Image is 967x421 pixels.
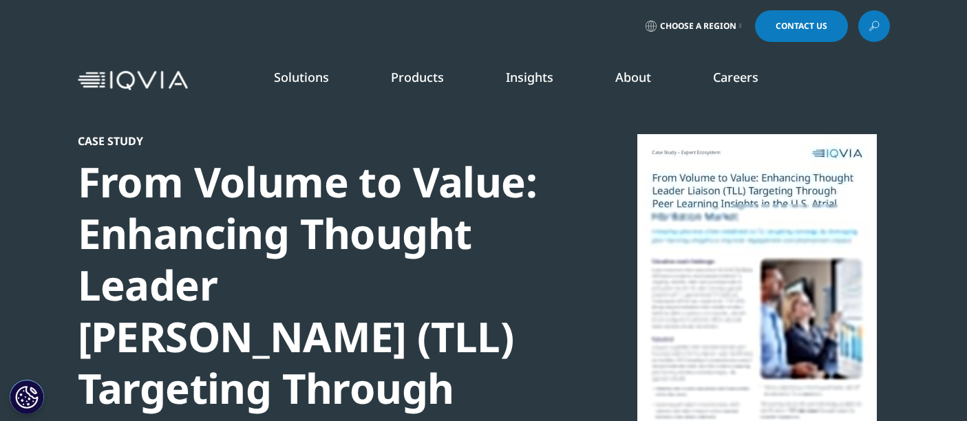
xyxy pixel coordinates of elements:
[78,71,188,91] img: IQVIA Healthcare Information Technology and Pharma Clinical Research Company
[193,48,890,113] nav: Primary
[755,10,848,42] a: Contact Us
[10,380,44,414] button: Cookies Settings
[391,69,444,85] a: Products
[506,69,553,85] a: Insights
[78,134,550,148] div: Case Study
[776,22,827,30] span: Contact Us
[713,69,758,85] a: Careers
[274,69,329,85] a: Solutions
[615,69,651,85] a: About
[660,21,736,32] span: Choose a Region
